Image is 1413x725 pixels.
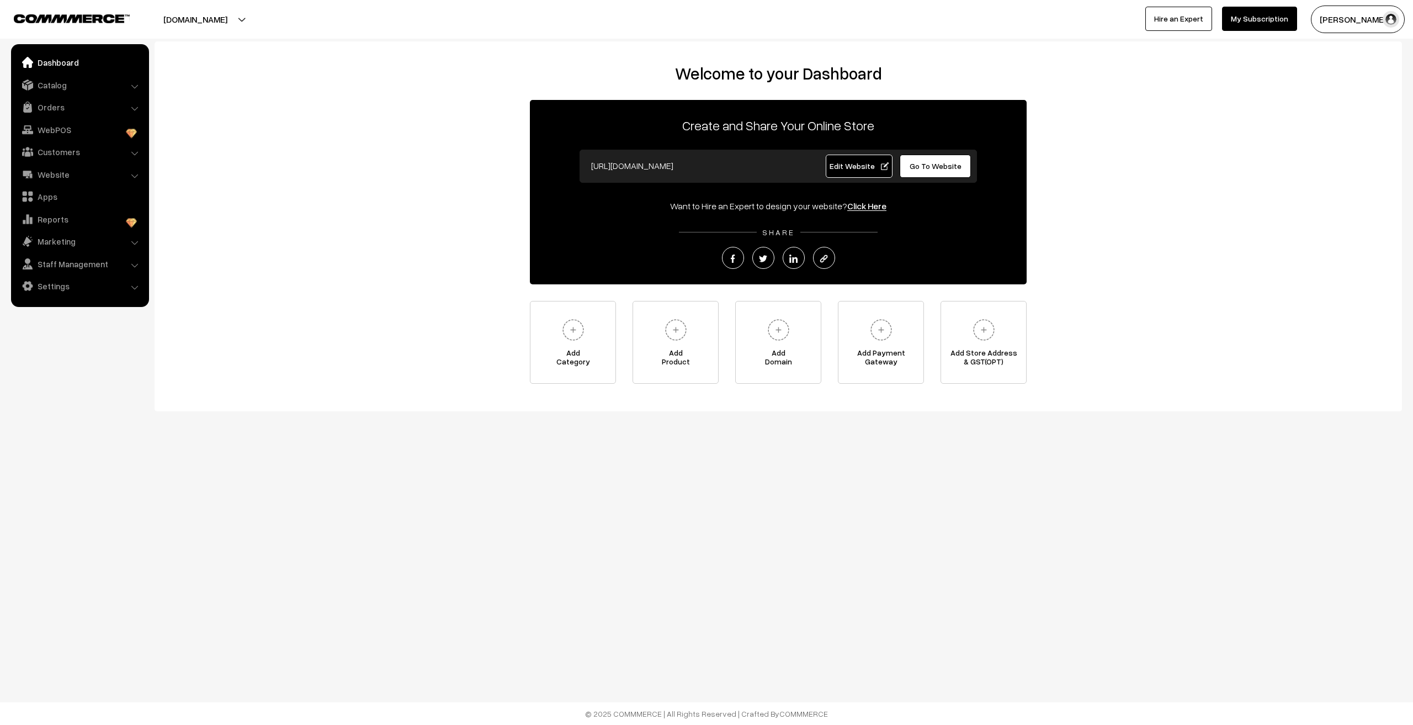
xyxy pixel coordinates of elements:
[14,254,145,274] a: Staff Management
[558,315,588,345] img: plus.svg
[125,6,266,33] button: [DOMAIN_NAME]
[633,348,718,371] span: Add Product
[14,75,145,95] a: Catalog
[830,161,889,171] span: Edit Website
[661,315,691,345] img: plus.svg
[969,315,999,345] img: plus.svg
[941,301,1027,384] a: Add Store Address& GST(OPT)
[941,348,1026,371] span: Add Store Address & GST(OPT)
[530,301,616,384] a: AddCategory
[736,348,821,371] span: Add Domain
[14,165,145,184] a: Website
[847,200,886,211] a: Click Here
[1383,11,1399,28] img: user
[633,301,719,384] a: AddProduct
[1311,6,1405,33] button: [PERSON_NAME]
[763,315,794,345] img: plus.svg
[735,301,821,384] a: AddDomain
[779,709,828,718] a: COMMMERCE
[14,231,145,251] a: Marketing
[838,301,924,384] a: Add PaymentGateway
[14,142,145,162] a: Customers
[910,161,962,171] span: Go To Website
[1145,7,1212,31] a: Hire an Expert
[530,199,1027,213] div: Want to Hire an Expert to design your website?
[530,115,1027,135] p: Create and Share Your Online Store
[166,63,1391,83] h2: Welcome to your Dashboard
[14,209,145,229] a: Reports
[530,348,615,371] span: Add Category
[866,315,896,345] img: plus.svg
[14,11,110,24] a: COMMMERCE
[900,155,971,178] a: Go To Website
[14,97,145,117] a: Orders
[14,14,130,23] img: COMMMERCE
[14,52,145,72] a: Dashboard
[826,155,893,178] a: Edit Website
[838,348,923,371] span: Add Payment Gateway
[14,120,145,140] a: WebPOS
[757,227,800,237] span: SHARE
[1222,7,1297,31] a: My Subscription
[14,187,145,207] a: Apps
[14,276,145,296] a: Settings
